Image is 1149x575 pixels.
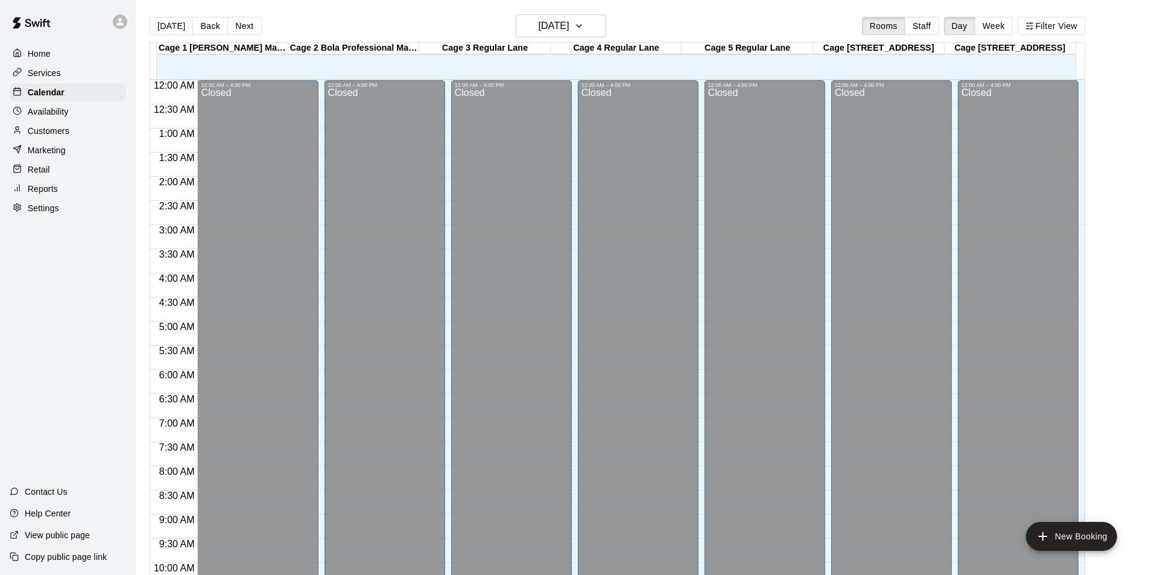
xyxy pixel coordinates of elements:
button: [DATE] [516,14,606,37]
p: Services [28,67,61,79]
span: 6:30 AM [156,394,198,404]
p: Help Center [25,507,71,519]
span: 7:30 AM [156,442,198,453]
div: 12:00 AM – 4:00 PM [961,82,1075,88]
a: Home [10,45,126,63]
p: View public page [25,529,90,541]
button: Week [975,17,1013,35]
p: Retail [28,164,50,176]
div: Cage [STREET_ADDRESS] [813,43,945,54]
span: 1:00 AM [156,129,198,139]
span: 12:30 AM [151,104,198,115]
a: Customers [10,122,126,140]
span: 2:30 AM [156,201,198,211]
div: Cage 2 Bola Professional Machine [288,43,420,54]
span: 4:30 AM [156,297,198,308]
span: 9:30 AM [156,539,198,549]
span: 4:00 AM [156,273,198,284]
button: add [1026,522,1117,551]
div: 12:00 AM – 4:00 PM [328,82,442,88]
button: Filter View [1018,17,1085,35]
a: Calendar [10,83,126,101]
span: 1:30 AM [156,153,198,163]
button: Back [192,17,228,35]
p: Reports [28,183,58,195]
button: Day [944,17,975,35]
div: Cage 5 Regular Lane [682,43,813,54]
span: 6:00 AM [156,370,198,380]
button: Staff [905,17,939,35]
a: Services [10,64,126,82]
span: 3:30 AM [156,249,198,259]
span: 10:00 AM [151,563,198,573]
div: 12:00 AM – 4:00 PM [708,82,821,88]
div: 12:00 AM – 4:00 PM [455,82,568,88]
span: 7:00 AM [156,418,198,428]
div: Cage 4 Regular Lane [551,43,682,54]
p: Settings [28,202,59,214]
div: 12:00 AM – 4:00 PM [201,82,314,88]
p: Marketing [28,144,66,156]
span: 2:00 AM [156,177,198,187]
div: Cage [STREET_ADDRESS] [945,43,1076,54]
span: 5:00 AM [156,322,198,332]
p: Calendar [28,86,65,98]
p: Availability [28,106,69,118]
p: Copy public page link [25,551,107,563]
span: 8:00 AM [156,466,198,477]
span: 12:00 AM [151,80,198,91]
p: Home [28,48,51,60]
a: Marketing [10,141,126,159]
span: 3:00 AM [156,225,198,235]
button: Next [227,17,261,35]
div: Cage 3 Regular Lane [419,43,551,54]
a: Retail [10,160,126,179]
span: 5:30 AM [156,346,198,356]
div: Cage 1 [PERSON_NAME] Machine [157,43,288,54]
div: 12:00 AM – 4:00 PM [835,82,948,88]
a: Reports [10,180,126,198]
button: [DATE] [150,17,193,35]
button: Rooms [862,17,905,35]
span: 9:00 AM [156,515,198,525]
a: Settings [10,199,126,217]
a: Availability [10,103,126,121]
p: Contact Us [25,486,68,498]
p: Customers [28,125,69,137]
span: 8:30 AM [156,491,198,501]
div: 12:00 AM – 4:00 PM [581,82,695,88]
h6: [DATE] [539,17,569,34]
